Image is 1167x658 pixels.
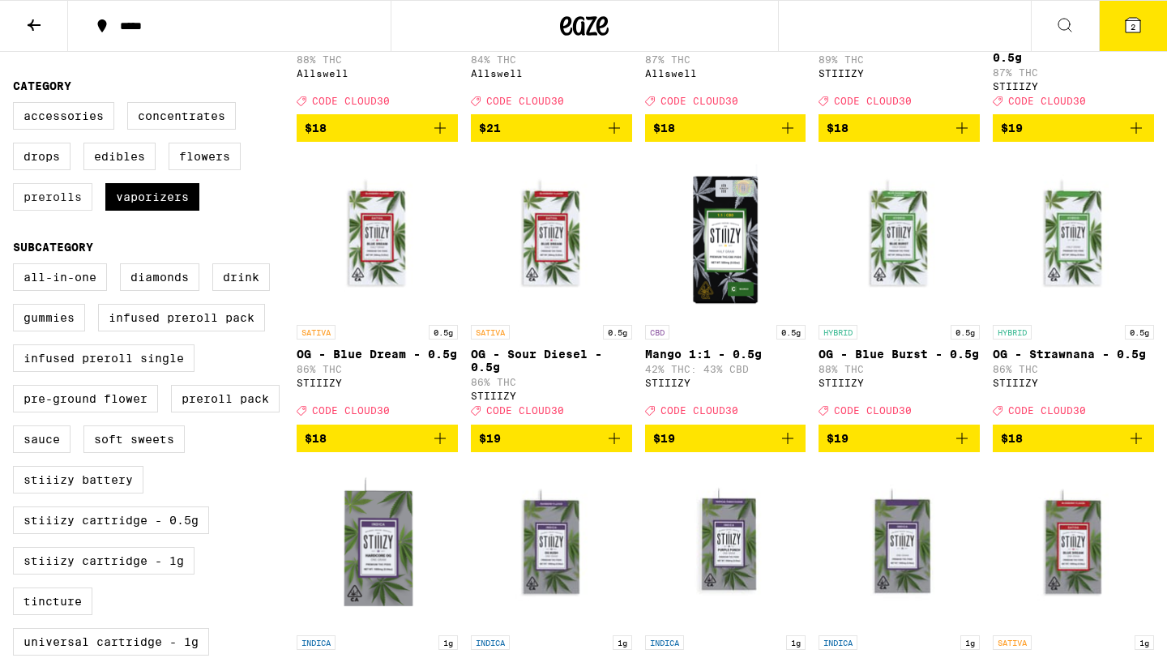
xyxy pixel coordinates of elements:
[819,155,980,317] img: STIIIZY - OG - Blue Burst - 0.5g
[13,425,71,453] label: Sauce
[993,425,1154,452] button: Add to bag
[13,344,194,372] label: Infused Preroll Single
[13,385,158,412] label: Pre-ground Flower
[297,54,458,65] p: 88% THC
[1001,122,1023,135] span: $19
[827,432,849,445] span: $19
[479,122,501,135] span: $21
[471,377,632,387] p: 86% THC
[653,122,675,135] span: $18
[645,364,806,374] p: 42% THC: 43% CBD
[471,635,510,650] p: INDICA
[13,506,209,534] label: STIIIZY Cartridge - 0.5g
[13,183,92,211] label: Prerolls
[171,385,280,412] label: Preroll Pack
[471,54,632,65] p: 84% THC
[653,432,675,445] span: $19
[645,155,806,424] a: Open page for Mango 1:1 - 0.5g from STIIIZY
[819,465,980,627] img: STIIIZY - OG - Watermelon Z - 1g
[993,378,1154,388] div: STIIIZY
[98,304,265,331] label: Infused Preroll Pack
[645,425,806,452] button: Add to bag
[645,68,806,79] div: Allswell
[819,54,980,65] p: 89% THC
[13,628,209,656] label: Universal Cartridge - 1g
[305,432,327,445] span: $18
[1135,635,1154,650] p: 1g
[120,263,199,291] label: Diamonds
[429,325,458,340] p: 0.5g
[471,68,632,79] div: Allswell
[479,432,501,445] span: $19
[13,466,143,493] label: STIIIZY Battery
[486,96,564,106] span: CODE CLOUD30
[645,465,806,627] img: STIIIZY - OG - Purple Punch - 1g
[471,114,632,142] button: Add to bag
[819,378,980,388] div: STIIIZY
[297,68,458,79] div: Allswell
[819,635,857,650] p: INDICA
[645,114,806,142] button: Add to bag
[471,425,632,452] button: Add to bag
[645,325,669,340] p: CBD
[993,114,1154,142] button: Add to bag
[471,465,632,627] img: STIIIZY - OG - OG Kush - 1g
[10,11,117,24] span: Hi. Need any help?
[297,425,458,452] button: Add to bag
[645,635,684,650] p: INDICA
[1125,325,1154,340] p: 0.5g
[613,635,632,650] p: 1g
[645,378,806,388] div: STIIIZY
[13,304,85,331] label: Gummies
[1008,96,1086,106] span: CODE CLOUD30
[297,325,336,340] p: SATIVA
[993,155,1154,424] a: Open page for OG - Strawnana - 0.5g from STIIIZY
[169,143,241,170] label: Flowers
[297,378,458,388] div: STIIIZY
[660,96,738,106] span: CODE CLOUD30
[819,348,980,361] p: OG - Blue Burst - 0.5g
[212,263,270,291] label: Drink
[960,635,980,650] p: 1g
[819,114,980,142] button: Add to bag
[83,425,185,453] label: Soft Sweets
[297,155,458,317] img: STIIIZY - OG - Blue Dream - 0.5g
[297,364,458,374] p: 86% THC
[297,114,458,142] button: Add to bag
[297,635,336,650] p: INDICA
[645,54,806,65] p: 87% THC
[471,155,632,317] img: STIIIZY - OG - Sour Diesel - 0.5g
[13,587,92,615] label: Tincture
[471,391,632,401] div: STIIIZY
[438,635,458,650] p: 1g
[951,325,980,340] p: 0.5g
[471,325,510,340] p: SATIVA
[83,143,156,170] label: Edibles
[13,79,71,92] legend: Category
[297,348,458,361] p: OG - Blue Dream - 0.5g
[993,635,1032,650] p: SATIVA
[645,155,806,317] img: STIIIZY - Mango 1:1 - 0.5g
[1001,432,1023,445] span: $18
[993,465,1154,627] img: STIIIZY - OG - Blue Dream - 1g
[993,155,1154,317] img: STIIIZY - OG - Strawnana - 0.5g
[786,635,806,650] p: 1g
[993,67,1154,78] p: 87% THC
[1131,22,1135,32] span: 2
[486,406,564,417] span: CODE CLOUD30
[13,143,71,170] label: Drops
[993,81,1154,92] div: STIIIZY
[13,102,114,130] label: Accessories
[827,122,849,135] span: $18
[819,68,980,79] div: STIIIZY
[819,364,980,374] p: 88% THC
[834,96,912,106] span: CODE CLOUD30
[660,406,738,417] span: CODE CLOUD30
[834,406,912,417] span: CODE CLOUD30
[819,155,980,424] a: Open page for OG - Blue Burst - 0.5g from STIIIZY
[312,406,390,417] span: CODE CLOUD30
[819,325,857,340] p: HYBRID
[297,155,458,424] a: Open page for OG - Blue Dream - 0.5g from STIIIZY
[1099,1,1167,51] button: 2
[13,241,93,254] legend: Subcategory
